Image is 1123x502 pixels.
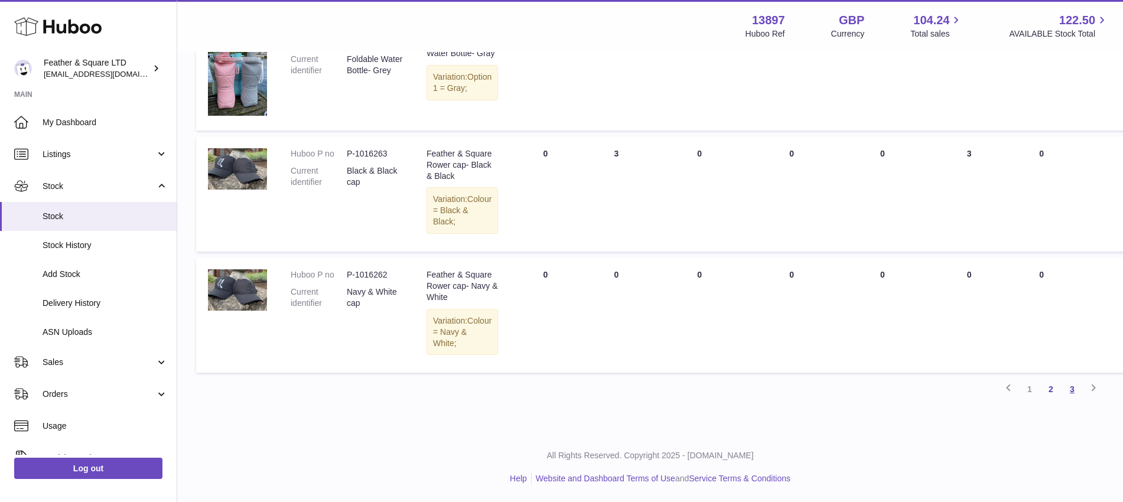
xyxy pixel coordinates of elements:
span: Add Stock [43,269,168,280]
td: 3 [581,136,652,252]
strong: 13897 [752,12,785,28]
span: Stock [43,181,155,192]
td: 0 [929,257,1010,373]
td: 0 [652,136,747,252]
a: 3 [1062,379,1083,400]
span: Listings [43,149,155,160]
a: 104.24 Total sales [910,12,963,40]
dd: Navy & White cap [347,286,403,309]
td: 3 [1010,25,1074,131]
span: 104.24 [913,12,949,28]
td: 1 [929,25,1010,131]
span: Total sales [910,28,963,40]
span: Sales [43,357,155,368]
td: 0 [510,257,581,373]
a: 1 [1019,379,1040,400]
span: 122.50 [1059,12,1095,28]
span: Colour = Black & Black; [433,194,491,226]
a: 122.50 AVAILABLE Stock Total [1009,12,1109,40]
td: 1 [581,25,652,131]
dd: Foldable Water Bottle- Grey [347,54,403,76]
td: 0 [510,136,581,252]
span: AVAILABLE Stock Total [1009,28,1109,40]
img: feathernsquare@gmail.com [14,60,32,77]
img: product image [208,37,267,116]
td: 0 [747,25,836,131]
dt: Current identifier [291,286,347,309]
td: 0 [652,257,747,373]
a: Log out [14,458,162,479]
dt: Current identifier [291,165,347,188]
span: Stock [43,211,168,222]
span: 0 [880,270,885,279]
td: 0 [581,257,652,373]
td: 3 [929,136,1010,252]
p: All Rights Reserved. Copyright 2025 - [DOMAIN_NAME] [187,450,1114,461]
strong: GBP [839,12,864,28]
dt: Huboo P no [291,148,347,159]
span: Delivery History [43,298,168,309]
dd: P-1016262 [347,269,403,281]
div: Currency [831,28,865,40]
a: Service Terms & Conditions [689,474,790,483]
dd: P-1016263 [347,148,403,159]
div: Variation: [427,309,498,356]
a: Website and Dashboard Terms of Use [536,474,675,483]
span: Colour = Navy & White; [433,316,491,348]
span: Orders [43,389,155,400]
a: Help [510,474,527,483]
span: 0 [880,149,885,158]
span: My Dashboard [43,117,168,128]
span: [EMAIL_ADDRESS][DOMAIN_NAME] [44,69,174,79]
div: Variation: [427,187,498,234]
td: 0 [747,136,836,252]
dd: Black & Black cap [347,165,403,188]
td: 0 [652,25,747,131]
span: Usage [43,420,168,432]
div: Feather & Square LTD [44,57,150,80]
span: ASN Uploads [43,327,168,338]
img: product image [208,148,267,190]
td: 0 [1010,136,1074,252]
img: product image [208,269,267,311]
div: Variation: [427,65,498,100]
div: Feather & Square Rower cap- Navy & White [427,269,498,303]
span: Stock History [43,240,168,251]
li: and [532,473,790,484]
div: Huboo Ref [746,28,785,40]
dt: Huboo P no [291,269,347,281]
td: 0 [510,25,581,131]
span: Invoicing and Payments [43,452,155,464]
div: Feather & Square Rower cap- Black & Black [427,148,498,182]
td: 0 [1010,257,1074,373]
a: 2 [1040,379,1062,400]
dt: Current identifier [291,54,347,76]
td: 0 [747,257,836,373]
